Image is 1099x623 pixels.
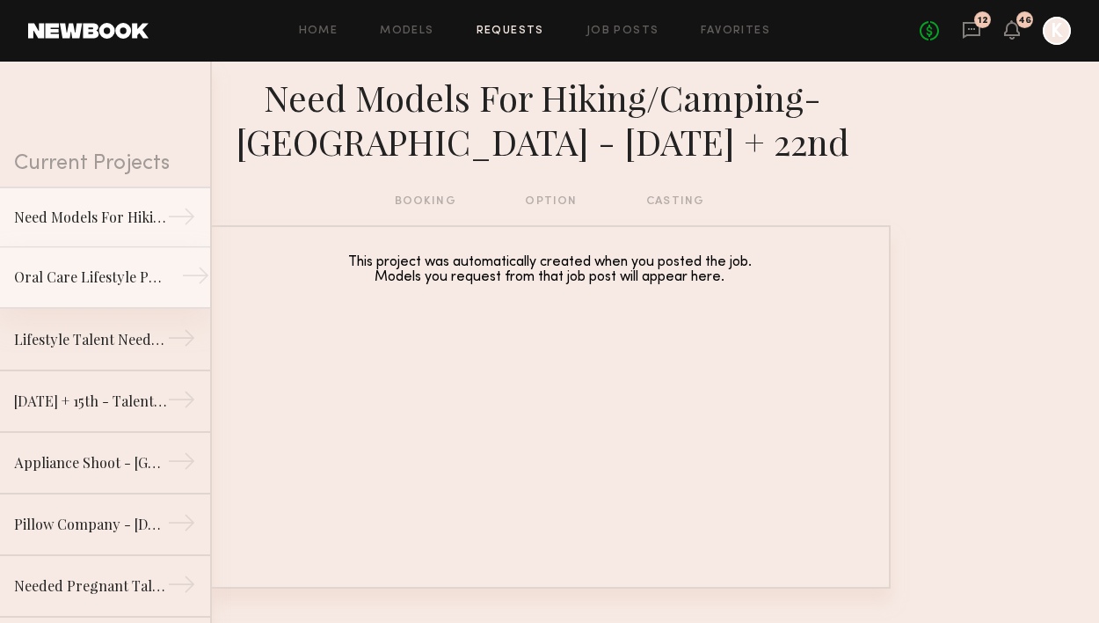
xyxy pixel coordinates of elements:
div: Need Models For Hiking/Camping- [GEOGRAPHIC_DATA] - [DATE] + 22nd [14,207,167,228]
a: K [1043,17,1071,45]
a: Home [299,26,338,37]
div: → [181,261,210,297]
div: Lifestyle Talent Needed - Ages [DEMOGRAPHIC_DATA] ([DATE]) [14,329,167,350]
div: → [167,385,196,421]
div: Oral Care Lifestyle Production - [GEOGRAPHIC_DATA] [14,267,167,288]
div: → [167,324,196,359]
div: → [167,447,196,482]
div: Needed Pregnant Talent - [GEOGRAPHIC_DATA] [14,575,167,597]
div: 12 [978,16,988,26]
div: → [167,509,196,544]
div: [DATE] + 15th - Talent Needed [GEOGRAPHIC_DATA] [14,391,167,412]
a: Requests [477,26,544,37]
div: → [167,570,196,605]
a: Models [380,26,433,37]
div: Need Models For Hiking/Camping- [GEOGRAPHIC_DATA] - [DATE] + 22nd [208,76,891,164]
a: Job Posts [586,26,659,37]
div: Appliance Shoot - [GEOGRAPHIC_DATA] [14,452,167,473]
div: 46 [1018,16,1031,26]
div: Pillow Company - [DEMOGRAPHIC_DATA] Model Needed - [GEOGRAPHIC_DATA] [14,514,167,535]
a: 12 [962,20,981,42]
div: → [167,202,196,238]
div: This project was automatically created when you posted the job. Models you request from that job ... [245,255,854,285]
a: Favorites [701,26,770,37]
